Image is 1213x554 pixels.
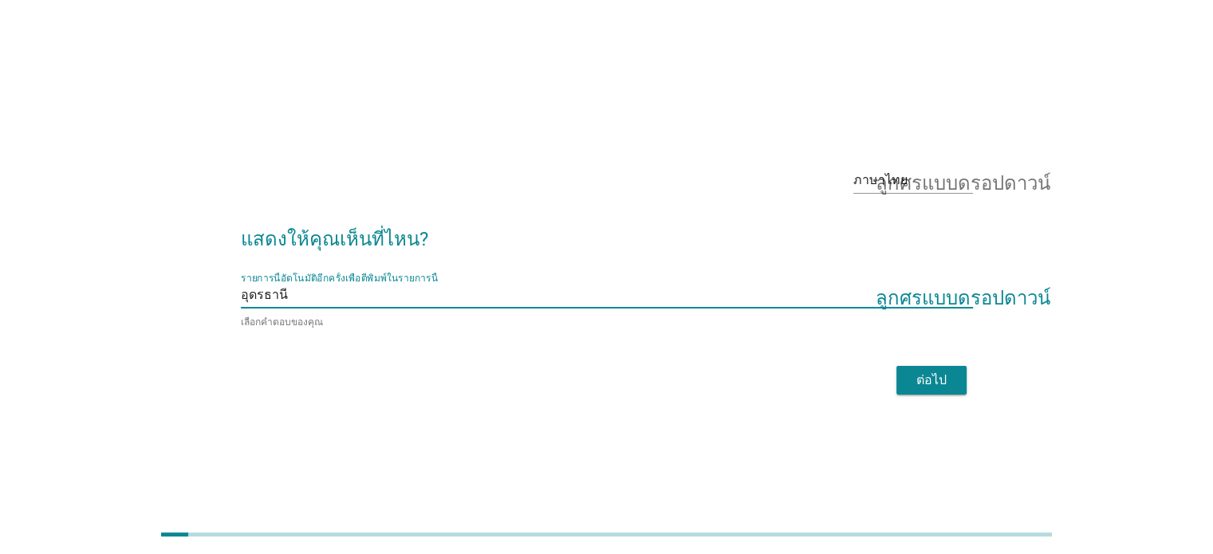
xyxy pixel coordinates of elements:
font: เลือกคำตอบของคุณ [241,316,323,328]
font: ลูกศรแบบดรอปดาวน์ [876,171,1050,190]
font: ภาษาไทย [853,172,908,187]
font: อุดรธานี [241,287,288,302]
font: แสดงให้คุณเห็นที่ไหน? [241,228,428,250]
font: ต่อไป [916,372,947,387]
button: ต่อไป [896,366,967,395]
input: รายการนี้อัตโนมัติอีกครั้งเพื่อตีพิมพ์ในรายการนี้ [288,282,951,308]
font: ลูกศรแบบดรอปดาวน์ [876,285,1050,305]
